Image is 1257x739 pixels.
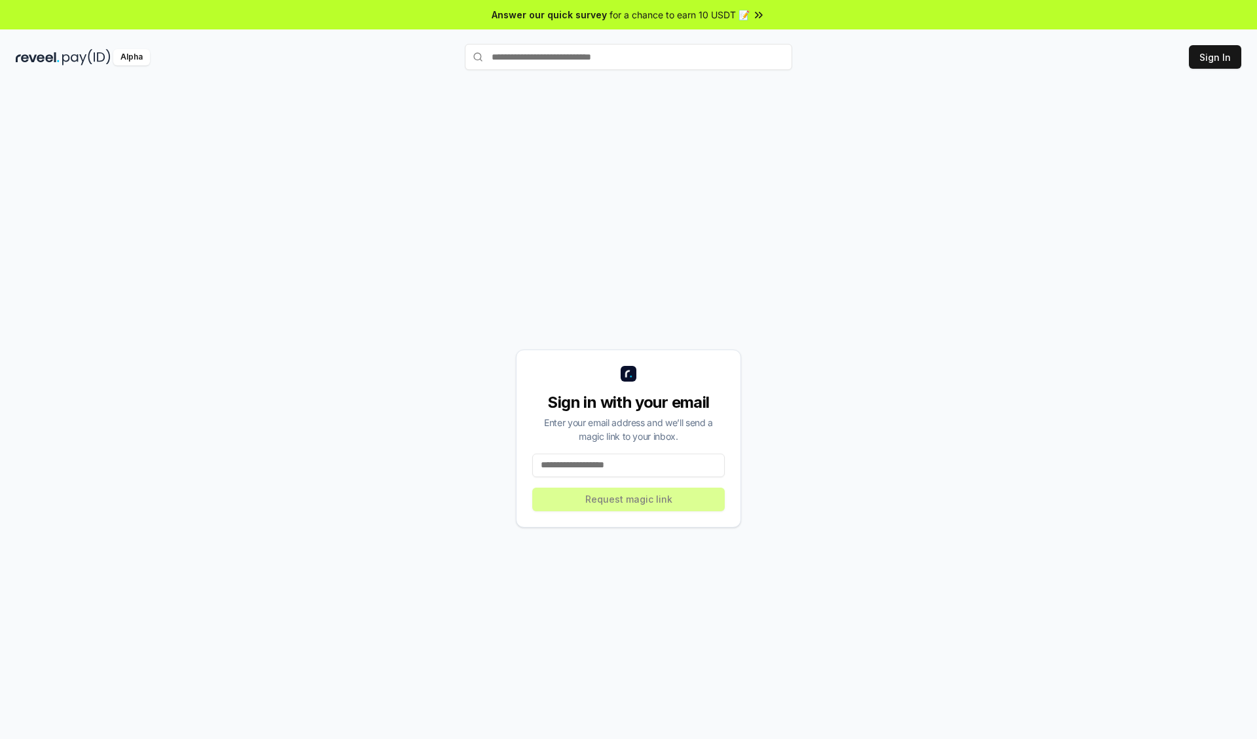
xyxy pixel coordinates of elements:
button: Sign In [1189,45,1241,69]
div: Sign in with your email [532,392,725,413]
img: reveel_dark [16,49,60,65]
span: for a chance to earn 10 USDT 📝 [610,8,750,22]
img: logo_small [621,366,636,382]
img: pay_id [62,49,111,65]
span: Answer our quick survey [492,8,607,22]
div: Alpha [113,49,150,65]
div: Enter your email address and we’ll send a magic link to your inbox. [532,416,725,443]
